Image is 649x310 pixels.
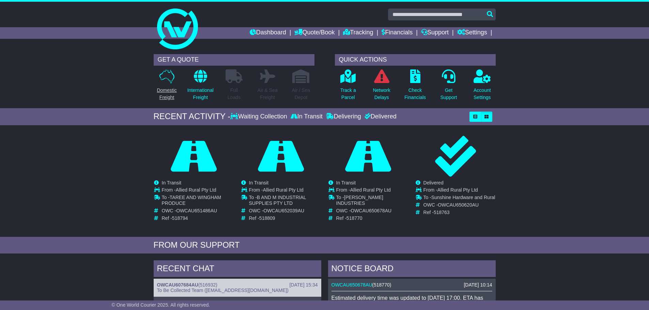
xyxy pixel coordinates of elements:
p: Full Loads [226,87,243,101]
p: Check Financials [404,87,426,101]
td: Ref - [249,215,321,221]
div: Delivering [324,113,363,120]
a: AccountSettings [473,69,491,105]
a: OWCAU607684AU [157,282,198,288]
td: To - [249,195,321,208]
span: Sunshine Hardware and Rural [431,195,495,200]
span: 516932 [200,282,216,288]
span: 518763 [434,210,450,215]
div: RECENT ACTIVITY - [154,112,231,121]
div: Estimated delivery time was updated to [DATE] 17:00. ETA has been extended to 1 + business day.. [331,295,492,308]
td: OWC - [162,208,234,215]
span: [PERSON_NAME] INDUSTRIES [336,195,383,206]
a: NetworkDelays [372,69,390,105]
p: Air / Sea Depot [292,87,310,101]
span: OWCAU652039AU [263,208,304,213]
p: Get Support [440,87,457,101]
span: OWCAU650678AU [351,208,391,213]
a: Financials [382,27,413,39]
div: NOTICE BOARD [328,260,496,279]
span: Allied Rural Pty Ltd [263,187,304,193]
div: Delivered [363,113,397,120]
a: Quote/Book [294,27,335,39]
td: From - [249,187,321,195]
span: B AND M INDUSTRIAL SUPPLIES PTY LTD [249,195,306,206]
div: RECENT CHAT [154,260,321,279]
div: Waiting Collection [230,113,289,120]
td: From - [423,187,495,195]
a: Track aParcel [340,69,356,105]
td: OWC - [249,208,321,215]
span: TAREE AND WINGHAM PRODUCE [162,195,221,206]
a: CheckFinancials [404,69,426,105]
span: 518794 [172,215,188,221]
p: Track a Parcel [340,87,356,101]
td: To - [162,195,234,208]
td: To - [336,195,408,208]
td: OWC - [423,202,495,210]
p: International Freight [187,87,214,101]
span: © One World Courier 2025. All rights reserved. [112,302,210,308]
td: Ref - [423,210,495,215]
p: Domestic Freight [157,87,176,101]
a: InternationalFreight [187,69,214,105]
div: FROM OUR SUPPORT [154,240,496,250]
a: OWCAU650678AU [331,282,372,288]
div: ( ) [331,282,492,288]
span: To Be Collected Team ([EMAIL_ADDRESS][DOMAIN_NAME]) [157,288,289,293]
span: In Transit [162,180,182,185]
p: Network Delays [373,87,390,101]
div: In Transit [289,113,324,120]
span: In Transit [249,180,269,185]
span: 518770 [374,282,390,288]
span: Allied Rural Pty Ltd [350,187,391,193]
div: QUICK ACTIONS [335,54,496,66]
a: Tracking [343,27,373,39]
span: Allied Rural Pty Ltd [176,187,216,193]
div: [DATE] 15:34 [289,282,318,288]
p: Air & Sea Freight [258,87,278,101]
td: From - [162,187,234,195]
div: ( ) [157,282,318,288]
td: Ref - [162,215,234,221]
a: DomesticFreight [156,69,177,105]
a: Support [421,27,449,39]
td: Ref - [336,215,408,221]
td: To - [423,195,495,202]
td: OWC - [336,208,408,215]
a: Settings [457,27,487,39]
p: Account Settings [474,87,491,101]
span: 518770 [346,215,362,221]
span: OWCAU651486AU [176,208,217,213]
a: GetSupport [440,69,457,105]
span: OWCAU650620AU [438,202,479,208]
a: Dashboard [250,27,286,39]
span: 518809 [259,215,275,221]
td: From - [336,187,408,195]
div: [DATE] 10:14 [464,282,492,288]
span: In Transit [336,180,356,185]
span: Delivered [423,180,444,185]
span: Allied Rural Pty Ltd [437,187,478,193]
div: GET A QUOTE [154,54,314,66]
